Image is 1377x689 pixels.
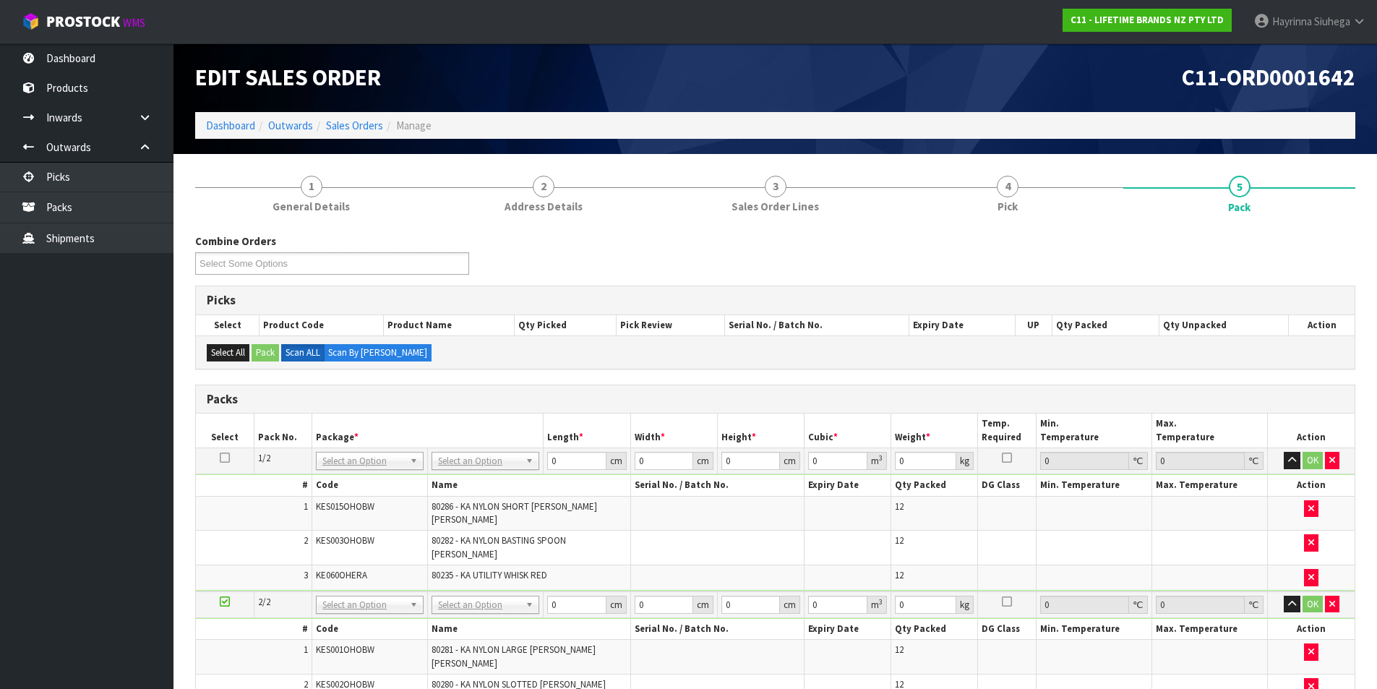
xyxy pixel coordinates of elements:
[693,452,713,470] div: cm
[428,619,631,640] th: Name
[1071,14,1224,26] strong: C11 - LIFETIME BRANDS NZ PTY LTD
[805,414,891,448] th: Cubic
[765,176,786,197] span: 3
[1129,452,1148,470] div: ℃
[312,475,427,496] th: Code
[1303,452,1323,469] button: OK
[304,534,308,547] span: 2
[1063,9,1232,32] a: C11 - LIFETIME BRANDS NZ PTY LTD
[732,199,819,214] span: Sales Order Lines
[195,234,276,249] label: Combine Orders
[312,414,544,448] th: Package
[693,596,713,614] div: cm
[1151,475,1267,496] th: Max. Temperature
[1151,414,1267,448] th: Max. Temperature
[978,414,1036,448] th: Temp. Required
[316,534,374,547] span: KES003OHOBW
[195,63,381,92] span: Edit Sales Order
[396,119,432,132] span: Manage
[324,344,432,361] label: Scan By [PERSON_NAME]
[438,453,520,470] span: Select an Option
[956,452,974,470] div: kg
[196,414,254,448] th: Select
[304,643,308,656] span: 1
[606,452,627,470] div: cm
[630,414,717,448] th: Width
[207,344,249,361] button: Select All
[312,619,427,640] th: Code
[123,16,145,30] small: WMS
[1268,414,1355,448] th: Action
[879,597,883,607] sup: 3
[1182,63,1355,92] span: C11-ORD0001642
[384,315,515,335] th: Product Name
[630,619,804,640] th: Serial No. / Batch No.
[1129,596,1148,614] div: ℃
[326,119,383,132] a: Sales Orders
[895,500,904,513] span: 12
[780,452,800,470] div: cm
[1159,315,1288,335] th: Qty Unpacked
[316,643,374,656] span: KES001OHOBW
[196,315,259,335] th: Select
[895,569,904,581] span: 12
[252,344,279,361] button: Pack
[301,176,322,197] span: 1
[1036,414,1151,448] th: Min. Temperature
[617,315,725,335] th: Pick Review
[22,12,40,30] img: cube-alt.png
[1228,200,1251,215] span: Pack
[630,475,804,496] th: Serial No. / Batch No.
[805,619,891,640] th: Expiry Date
[432,643,596,669] span: 80281 - KA NYLON LARGE [PERSON_NAME] [PERSON_NAME]
[322,596,404,614] span: Select an Option
[1229,176,1251,197] span: 5
[978,619,1036,640] th: DG Class
[533,176,554,197] span: 2
[867,452,887,470] div: m
[879,453,883,463] sup: 3
[956,596,974,614] div: kg
[428,475,631,496] th: Name
[891,619,978,640] th: Qty Packed
[273,199,350,214] span: General Details
[322,453,404,470] span: Select an Option
[316,500,374,513] span: KES015OHOBW
[432,569,547,581] span: 80235 - KA UTILITY WHISK RED
[997,176,1018,197] span: 4
[895,643,904,656] span: 12
[1272,14,1312,28] span: Hayrinna
[46,12,120,31] span: ProStock
[867,596,887,614] div: m
[196,619,312,640] th: #
[207,393,1344,406] h3: Packs
[268,119,313,132] a: Outwards
[1314,14,1350,28] span: Siuhega
[258,452,270,464] span: 1/2
[998,199,1018,214] span: Pick
[1015,315,1052,335] th: UP
[515,315,617,335] th: Qty Picked
[432,534,566,560] span: 80282 - KA NYLON BASTING SPOON [PERSON_NAME]
[304,500,308,513] span: 1
[1303,596,1323,613] button: OK
[1268,475,1355,496] th: Action
[281,344,325,361] label: Scan ALL
[1289,315,1355,335] th: Action
[1036,475,1151,496] th: Min. Temperature
[978,475,1036,496] th: DG Class
[438,596,520,614] span: Select an Option
[304,569,308,581] span: 3
[206,119,255,132] a: Dashboard
[432,500,597,526] span: 80286 - KA NYLON SHORT [PERSON_NAME] [PERSON_NAME]
[780,596,800,614] div: cm
[254,414,312,448] th: Pack No.
[805,475,891,496] th: Expiry Date
[895,534,904,547] span: 12
[259,315,384,335] th: Product Code
[717,414,804,448] th: Height
[544,414,630,448] th: Length
[1151,619,1267,640] th: Max. Temperature
[1052,315,1159,335] th: Qty Packed
[1036,619,1151,640] th: Min. Temperature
